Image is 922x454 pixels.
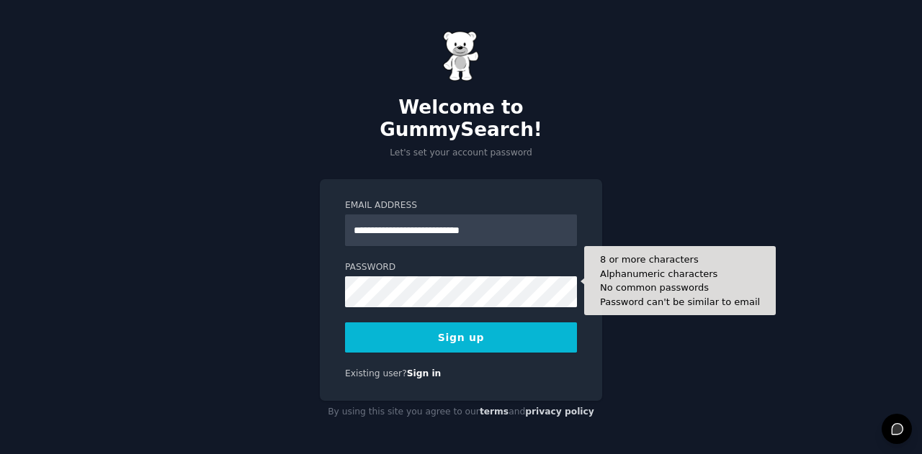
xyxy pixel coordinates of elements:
label: Password [345,261,577,274]
label: Email Address [345,199,577,212]
p: Let's set your account password [320,147,602,160]
button: Sign up [345,322,577,353]
img: Gummy Bear [443,31,479,81]
h2: Welcome to GummySearch! [320,96,602,142]
div: By using this site you agree to our and [320,401,602,424]
a: terms [480,407,509,417]
a: privacy policy [525,407,594,417]
a: Sign in [407,368,442,378]
span: Existing user? [345,368,407,378]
